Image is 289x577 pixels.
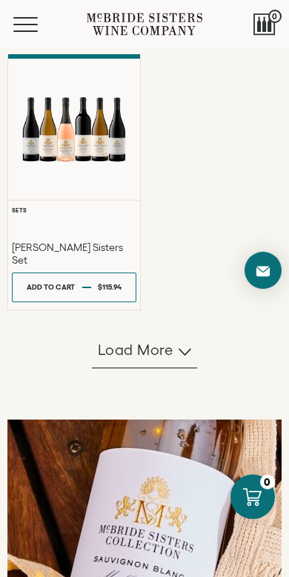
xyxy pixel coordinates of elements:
[98,283,122,291] span: $115.94
[98,339,173,360] span: Load more
[268,10,282,23] span: 0
[7,54,141,310] a: McBride Sisters Set Sets [PERSON_NAME] Sisters Set Add to cart $115.94
[12,273,136,302] button: Add to cart $115.94
[13,17,67,32] button: Mobile Menu Trigger
[27,276,75,298] div: Add to cart
[260,475,275,489] div: 0
[92,333,197,368] button: Load more
[12,241,136,267] h3: [PERSON_NAME] Sisters Set
[12,208,136,215] h6: Sets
